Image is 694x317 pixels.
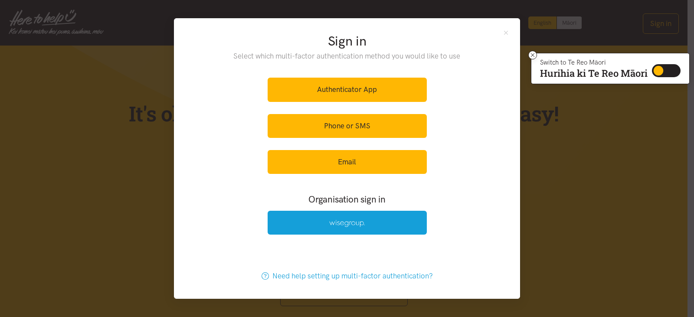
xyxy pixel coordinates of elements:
[268,78,427,101] a: Authenticator App
[216,32,478,50] h2: Sign in
[268,150,427,174] a: Email
[329,220,365,227] img: Wise Group
[216,50,478,62] p: Select which multi-factor authentication method you would like to use
[540,69,648,77] p: Hurihia ki Te Reo Māori
[252,264,442,288] a: Need help setting up multi-factor authentication?
[502,29,510,36] button: Close
[244,193,450,206] h3: Organisation sign in
[540,60,648,65] p: Switch to Te Reo Māori
[268,114,427,138] a: Phone or SMS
